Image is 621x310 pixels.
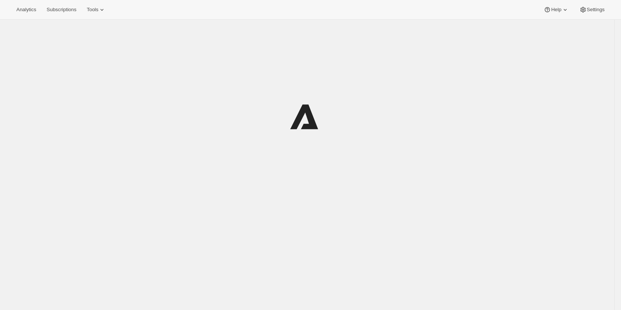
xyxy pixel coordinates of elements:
button: Analytics [12,4,41,15]
span: Tools [87,7,98,13]
button: Tools [82,4,110,15]
span: Settings [587,7,605,13]
button: Subscriptions [42,4,81,15]
span: Help [551,7,561,13]
button: Settings [575,4,609,15]
span: Analytics [16,7,36,13]
span: Subscriptions [47,7,76,13]
button: Help [539,4,573,15]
